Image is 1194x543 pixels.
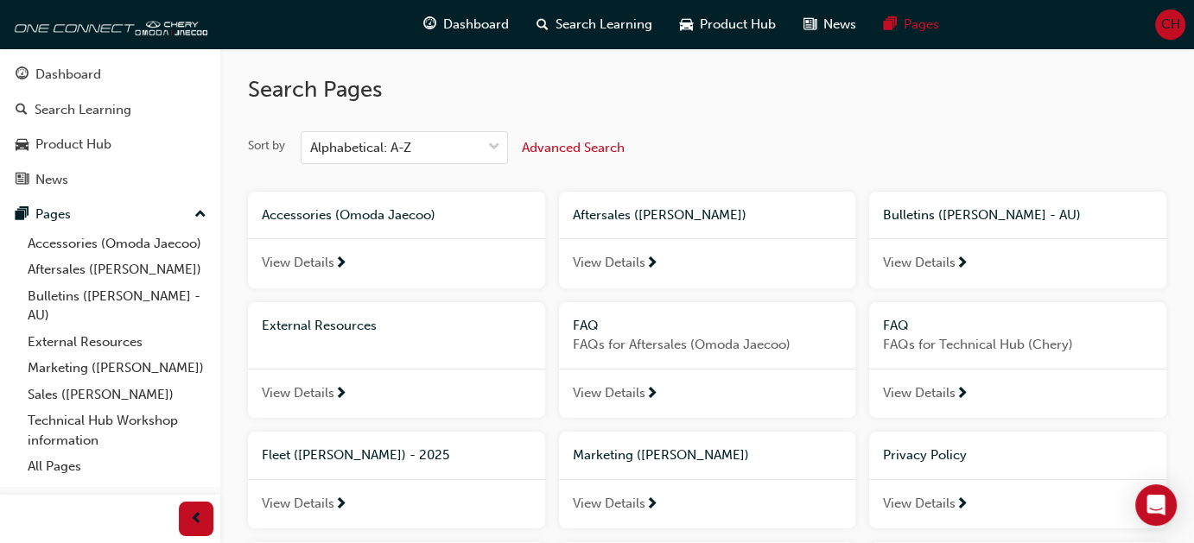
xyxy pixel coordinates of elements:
[21,230,213,257] a: Accessories (Omoda Jaecoo)
[488,136,500,159] span: down-icon
[334,387,347,402] span: next-icon
[700,15,776,35] span: Product Hub
[35,135,111,155] div: Product Hub
[573,318,599,333] span: FAQ
[262,494,334,514] span: View Details
[7,94,213,126] a: Search Learning
[573,335,842,355] span: FAQs for Aftersales (Omoda Jaecoo)
[248,302,545,419] a: External ResourcesView Details
[556,15,652,35] span: Search Learning
[35,65,101,85] div: Dashboard
[7,129,213,161] a: Product Hub
[883,253,956,273] span: View Details
[680,14,693,35] span: car-icon
[262,207,435,223] span: Accessories (Omoda Jaecoo)
[645,497,658,513] span: next-icon
[16,103,28,118] span: search-icon
[869,192,1166,288] a: Bulletins ([PERSON_NAME] - AU)View Details
[248,137,285,155] div: Sort by
[248,76,1166,104] h2: Search Pages
[883,494,956,514] span: View Details
[35,100,131,120] div: Search Learning
[21,407,213,453] a: Technical Hub Workshop information
[21,256,213,283] a: Aftersales ([PERSON_NAME])
[666,7,790,42] a: car-iconProduct Hub
[35,205,71,224] div: Pages
[443,15,509,35] span: Dashboard
[573,383,645,403] span: View Details
[21,329,213,356] a: External Resources
[956,497,969,513] span: next-icon
[869,432,1166,528] a: Privacy PolicyView Details
[7,55,213,199] button: DashboardSearch LearningProduct HubNews
[559,302,856,419] a: FAQFAQs for Aftersales (Omoda Jaecoo)View Details
[956,387,969,402] span: next-icon
[21,355,213,382] a: Marketing ([PERSON_NAME])
[1135,484,1177,526] div: Open Intercom Messenger
[16,173,29,188] span: news-icon
[7,59,213,91] a: Dashboard
[573,447,749,463] span: Marketing ([PERSON_NAME])
[645,387,658,402] span: next-icon
[262,447,449,463] span: Fleet ([PERSON_NAME]) - 2025
[1161,15,1180,35] span: CH
[194,204,206,226] span: up-icon
[190,508,203,530] span: prev-icon
[573,207,746,223] span: Aftersales ([PERSON_NAME])
[884,14,897,35] span: pages-icon
[248,192,545,288] a: Accessories (Omoda Jaecoo)View Details
[803,14,816,35] span: news-icon
[956,256,969,272] span: next-icon
[883,383,956,403] span: View Details
[35,170,68,190] div: News
[7,199,213,230] button: Pages
[904,15,939,35] span: Pages
[645,256,658,272] span: next-icon
[883,335,1153,355] span: FAQs for Technical Hub (Chery)
[523,7,666,42] a: search-iconSearch Learning
[410,7,523,42] a: guage-iconDashboard
[262,383,334,403] span: View Details
[573,253,645,273] span: View Details
[869,302,1166,419] a: FAQFAQs for Technical Hub (Chery)View Details
[522,140,625,155] span: Advanced Search
[21,453,213,480] a: All Pages
[559,432,856,528] a: Marketing ([PERSON_NAME])View Details
[537,14,549,35] span: search-icon
[334,497,347,513] span: next-icon
[823,15,856,35] span: News
[262,318,377,333] span: External Resources
[870,7,953,42] a: pages-iconPages
[334,256,347,272] span: next-icon
[559,192,856,288] a: Aftersales ([PERSON_NAME])View Details
[7,164,213,196] a: News
[883,447,967,463] span: Privacy Policy
[573,494,645,514] span: View Details
[883,207,1081,223] span: Bulletins ([PERSON_NAME] - AU)
[790,7,870,42] a: news-iconNews
[9,7,207,41] img: oneconnect
[16,137,29,153] span: car-icon
[262,253,334,273] span: View Details
[1155,9,1185,40] button: CH
[16,67,29,83] span: guage-icon
[310,138,411,158] div: Alphabetical: A-Z
[16,207,29,223] span: pages-icon
[883,318,909,333] span: FAQ
[423,14,436,35] span: guage-icon
[21,283,213,329] a: Bulletins ([PERSON_NAME] - AU)
[248,432,545,528] a: Fleet ([PERSON_NAME]) - 2025View Details
[522,131,625,164] button: Advanced Search
[21,382,213,408] a: Sales ([PERSON_NAME])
